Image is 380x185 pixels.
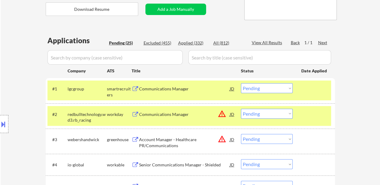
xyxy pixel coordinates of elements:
div: All (812) [213,40,243,46]
input: Search by company (case sensitive) [47,50,183,65]
button: warning_amber [218,135,226,143]
div: Next [318,40,328,46]
div: 1 / 1 [304,40,318,46]
div: greenhouse [107,137,132,143]
div: Excluded (455) [144,40,174,46]
div: JD [229,83,235,94]
div: ATS [107,68,132,74]
div: JD [229,134,235,145]
button: Download Resume [46,2,138,16]
div: Communications Manager [139,111,230,117]
div: Applied (332) [178,40,208,46]
div: Communications Manager [139,86,230,92]
button: warning_amber [218,110,226,118]
div: smartrecruiters [107,86,132,98]
div: Date Applied [301,68,328,74]
div: JD [229,109,235,120]
div: View All Results [252,40,284,46]
input: Search by title (case sensitive) [188,50,331,65]
div: workday [107,111,132,117]
div: workable [107,162,132,168]
div: Status [241,65,293,76]
div: JD [229,159,235,170]
div: Account Manager - Healthcare PR/Communications [139,137,230,148]
div: Pending (25) [109,40,139,46]
button: Add a Job Manually [145,4,206,15]
div: Title [132,68,235,74]
div: Senior Communications Manager - Shielded [139,162,230,168]
div: Back [291,40,300,46]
